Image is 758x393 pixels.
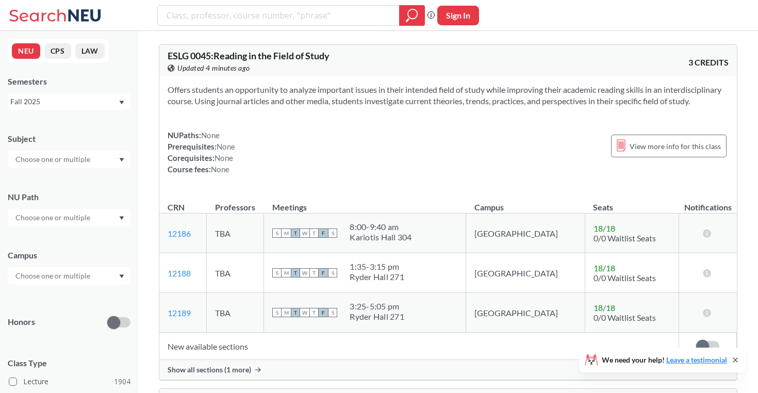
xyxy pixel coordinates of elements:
td: [GEOGRAPHIC_DATA] [466,253,585,293]
p: Honors [8,316,35,328]
td: New available sections [159,333,679,360]
div: Kariotis Hall 304 [350,232,411,242]
span: S [328,308,337,317]
span: ESLG 0045 : Reading in the Field of Study [168,50,329,61]
span: F [319,228,328,238]
a: Leave a testimonial [666,355,727,364]
div: Dropdown arrow [8,209,130,226]
span: 18 / 18 [594,223,615,233]
input: Choose one or multiple [10,211,97,224]
th: Campus [466,191,585,214]
div: Ryder Hall 271 [350,312,404,322]
td: TBA [207,214,264,253]
span: 18 / 18 [594,303,615,313]
input: Choose one or multiple [10,153,97,166]
span: S [272,228,282,238]
span: T [291,228,300,238]
a: 12186 [168,228,191,238]
button: LAW [75,43,105,59]
span: F [319,308,328,317]
span: 0/0 Waitlist Seats [594,273,656,283]
th: Meetings [264,191,466,214]
span: M [282,268,291,277]
svg: Dropdown arrow [119,216,124,220]
div: 8:00 - 9:40 am [350,222,411,232]
span: S [328,268,337,277]
svg: Dropdown arrow [119,101,124,105]
span: T [309,228,319,238]
div: 3:25 - 5:05 pm [350,301,404,312]
td: [GEOGRAPHIC_DATA] [466,214,585,253]
div: magnifying glass [399,5,425,26]
span: M [282,228,291,238]
svg: Dropdown arrow [119,274,124,279]
section: Offers students an opportunity to analyze important issues in their intended field of study while... [168,84,729,107]
span: None [201,130,220,140]
span: 3 CREDITS [688,57,729,68]
div: CRN [168,202,185,213]
span: T [291,268,300,277]
button: Sign In [437,6,479,25]
button: NEU [12,43,40,59]
svg: Dropdown arrow [119,158,124,162]
div: Campus [8,250,130,261]
span: S [272,308,282,317]
div: Dropdown arrow [8,267,130,285]
span: T [291,308,300,317]
div: 1:35 - 3:15 pm [350,261,404,272]
td: [GEOGRAPHIC_DATA] [466,293,585,333]
span: 1904 [114,376,130,387]
span: W [300,268,309,277]
div: NUPaths: Prerequisites: Corequisites: Course fees: [168,129,235,175]
td: TBA [207,293,264,333]
span: View more info for this class [630,140,721,153]
span: None [215,153,233,162]
span: F [319,268,328,277]
div: Fall 2025 [10,96,118,107]
input: Choose one or multiple [10,270,97,282]
a: 12188 [168,268,191,278]
span: 0/0 Waitlist Seats [594,233,656,243]
button: CPS [44,43,71,59]
div: Semesters [8,76,130,87]
svg: magnifying glass [406,8,418,23]
span: Show all sections (1 more) [168,365,251,374]
div: Subject [8,133,130,144]
span: Updated 4 minutes ago [177,62,250,74]
td: TBA [207,253,264,293]
span: T [309,308,319,317]
div: Show all sections (1 more) [159,360,737,380]
div: Ryder Hall 271 [350,272,404,282]
div: NU Path [8,191,130,203]
span: 18 / 18 [594,263,615,273]
span: W [300,308,309,317]
span: 0/0 Waitlist Seats [594,313,656,322]
span: M [282,308,291,317]
label: Lecture [9,375,130,388]
a: 12189 [168,308,191,318]
input: Class, professor, course number, "phrase" [166,7,392,24]
span: T [309,268,319,277]
th: Seats [585,191,679,214]
span: S [272,268,282,277]
span: Class Type [8,357,130,369]
span: None [211,165,229,174]
span: None [217,142,235,151]
span: We need your help! [602,356,727,364]
span: W [300,228,309,238]
span: S [328,228,337,238]
div: Dropdown arrow [8,151,130,168]
th: Notifications [679,191,737,214]
th: Professors [207,191,264,214]
div: Fall 2025Dropdown arrow [8,93,130,110]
